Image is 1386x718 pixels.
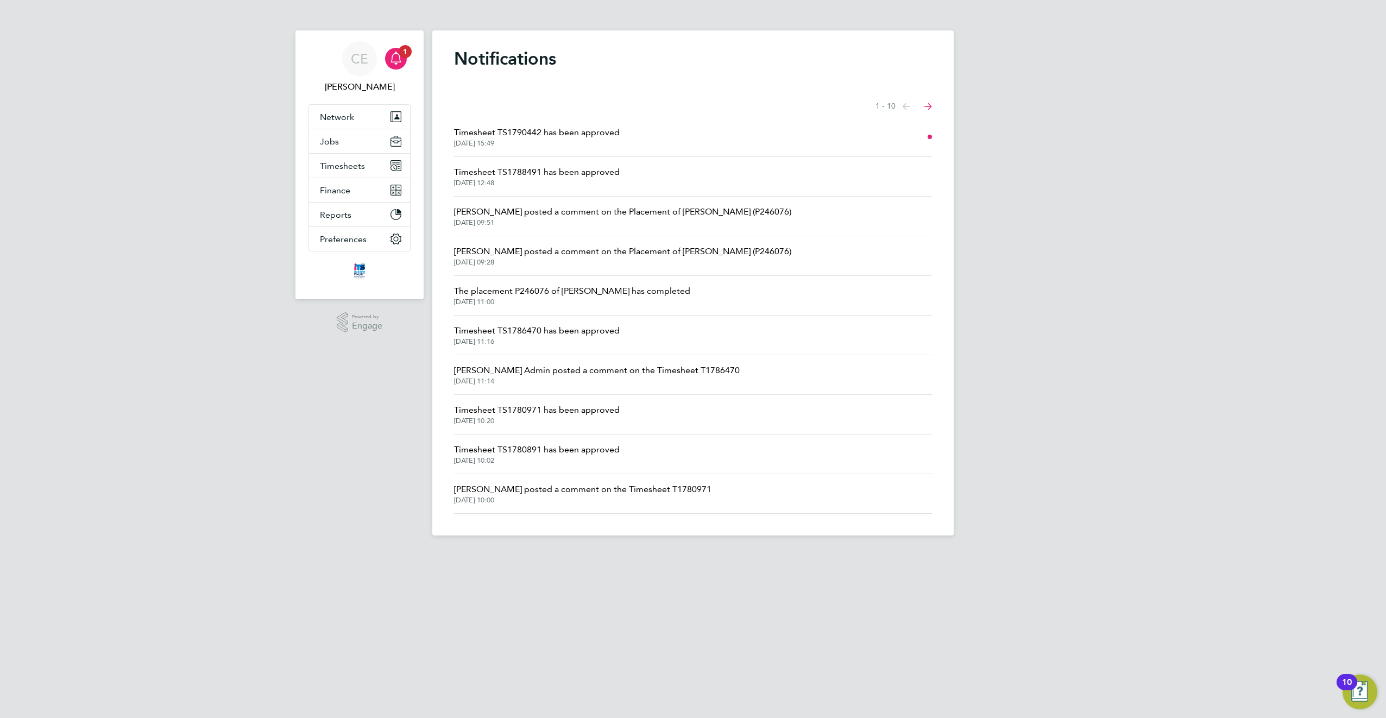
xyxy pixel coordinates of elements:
[454,298,690,306] span: [DATE] 11:00
[320,112,354,122] span: Network
[454,404,620,425] a: Timesheet TS1780971 has been approved[DATE] 10:20
[454,496,711,505] span: [DATE] 10:00
[454,456,620,465] span: [DATE] 10:02
[337,312,383,333] a: Powered byEngage
[875,96,932,117] nav: Select page of notifications list
[454,364,740,386] a: [PERSON_NAME] Admin posted a comment on the Timesheet T1786470[DATE] 11:14
[454,245,791,258] span: [PERSON_NAME] posted a comment on the Placement of [PERSON_NAME] (P246076)
[454,377,740,386] span: [DATE] 11:14
[454,417,620,425] span: [DATE] 10:20
[352,322,382,331] span: Engage
[454,337,620,346] span: [DATE] 11:16
[352,262,367,280] img: itsconstruction-logo-retina.png
[1342,682,1352,696] div: 10
[454,483,711,505] a: [PERSON_NAME] posted a comment on the Timesheet T1780971[DATE] 10:00
[454,285,690,306] a: The placement P246076 of [PERSON_NAME] has completed[DATE] 11:00
[454,404,620,417] span: Timesheet TS1780971 has been approved
[454,218,791,227] span: [DATE] 09:51
[320,210,351,220] span: Reports
[385,41,407,76] a: 1
[320,185,350,196] span: Finance
[454,443,620,465] a: Timesheet TS1780891 has been approved[DATE] 10:02
[454,245,791,267] a: [PERSON_NAME] posted a comment on the Placement of [PERSON_NAME] (P246076)[DATE] 09:28
[454,139,620,148] span: [DATE] 15:49
[454,166,620,187] a: Timesheet TS1788491 has been approved[DATE] 12:48
[308,80,411,93] span: Clive East
[320,136,339,147] span: Jobs
[308,41,411,93] a: CE[PERSON_NAME]
[454,258,791,267] span: [DATE] 09:28
[351,52,368,66] span: CE
[1343,675,1377,709] button: Open Resource Center, 10 new notifications
[454,126,620,148] a: Timesheet TS1790442 has been approved[DATE] 15:49
[454,126,620,139] span: Timesheet TS1790442 has been approved
[454,324,620,337] span: Timesheet TS1786470 has been approved
[454,205,791,218] span: [PERSON_NAME] posted a comment on the Placement of [PERSON_NAME] (P246076)
[320,161,365,171] span: Timesheets
[454,205,791,227] a: [PERSON_NAME] posted a comment on the Placement of [PERSON_NAME] (P246076)[DATE] 09:51
[399,45,412,58] span: 1
[309,154,410,178] button: Timesheets
[875,101,896,112] span: 1 - 10
[309,129,410,153] button: Jobs
[454,324,620,346] a: Timesheet TS1786470 has been approved[DATE] 11:16
[309,227,410,251] button: Preferences
[454,364,740,377] span: [PERSON_NAME] Admin posted a comment on the Timesheet T1786470
[320,234,367,244] span: Preferences
[352,312,382,322] span: Powered by
[454,48,932,70] h1: Notifications
[308,262,411,280] a: Go to home page
[295,30,424,299] nav: Main navigation
[454,483,711,496] span: [PERSON_NAME] posted a comment on the Timesheet T1780971
[454,166,620,179] span: Timesheet TS1788491 has been approved
[309,105,410,129] button: Network
[454,179,620,187] span: [DATE] 12:48
[454,443,620,456] span: Timesheet TS1780891 has been approved
[309,178,410,202] button: Finance
[309,203,410,226] button: Reports
[454,285,690,298] span: The placement P246076 of [PERSON_NAME] has completed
